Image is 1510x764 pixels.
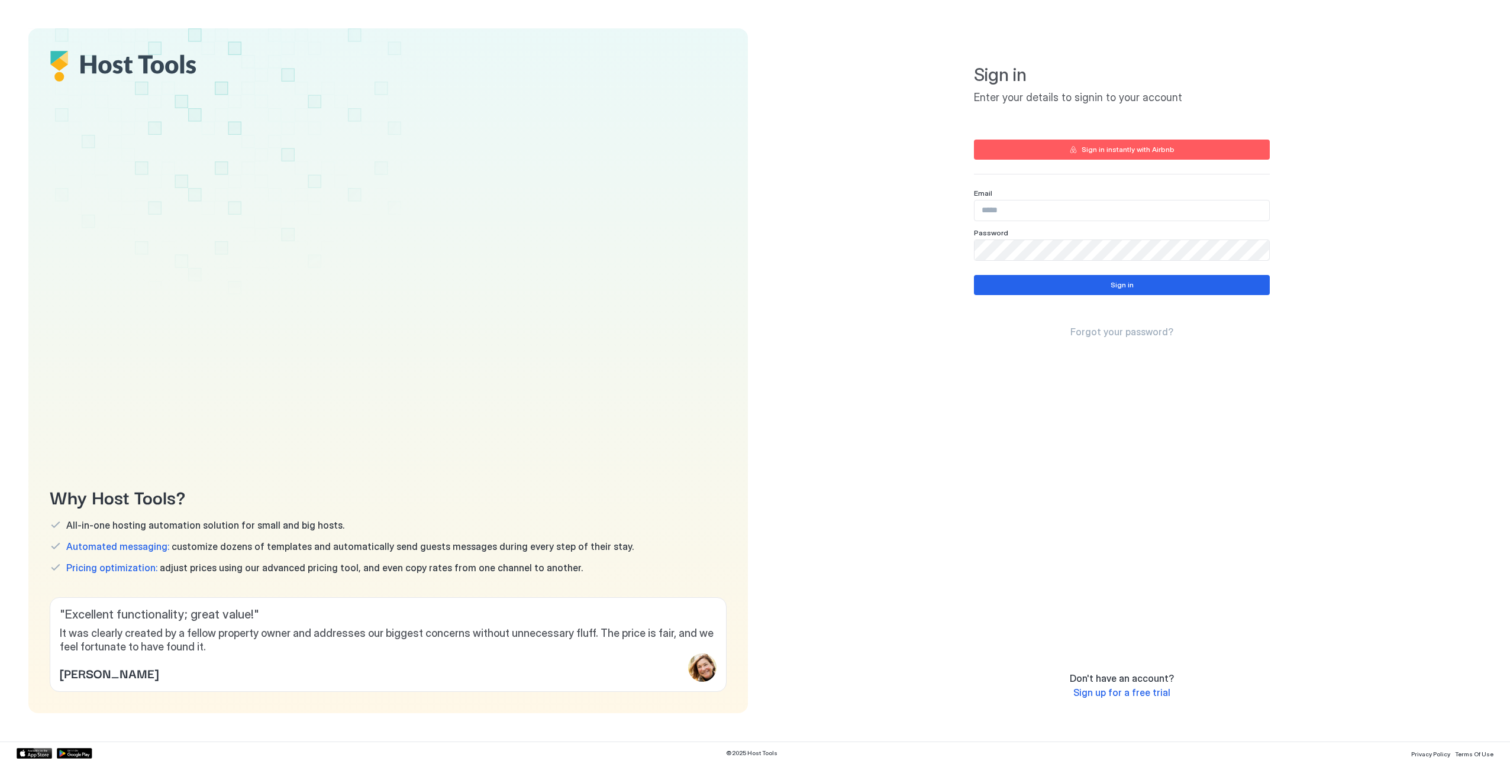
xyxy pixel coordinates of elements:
span: Sign in [974,64,1270,86]
a: App Store [17,748,52,759]
span: adjust prices using our advanced pricing tool, and even copy rates from one channel to another. [66,562,583,574]
a: Privacy Policy [1411,747,1450,759]
span: Pricing optimization: [66,562,157,574]
a: Forgot your password? [1070,326,1173,338]
span: Automated messaging: [66,540,169,552]
div: Sign in instantly with Airbnb [1082,144,1175,155]
span: Terms Of Use [1455,750,1493,757]
span: All-in-one hosting automation solution for small and big hosts. [66,519,344,531]
a: Google Play Store [57,748,92,759]
a: Terms Of Use [1455,747,1493,759]
div: profile [688,653,717,682]
span: customize dozens of templates and automatically send guests messages during every step of their s... [66,540,634,552]
button: Sign in instantly with Airbnb [974,140,1270,160]
span: Don't have an account? [1070,672,1174,684]
button: Sign in [974,275,1270,295]
span: Password [974,228,1008,237]
input: Input Field [975,200,1269,221]
span: Email [974,189,992,198]
span: © 2025 Host Tools [726,749,777,757]
div: Sign in [1111,280,1134,290]
input: Input Field [975,240,1269,260]
span: " Excellent functionality; great value! " [60,607,717,622]
span: Enter your details to signin to your account [974,91,1270,105]
span: It was clearly created by a fellow property owner and addresses our biggest concerns without unne... [60,627,717,653]
span: Privacy Policy [1411,750,1450,757]
span: Why Host Tools? [50,483,727,510]
a: Sign up for a free trial [1073,687,1170,699]
span: [PERSON_NAME] [60,664,159,682]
